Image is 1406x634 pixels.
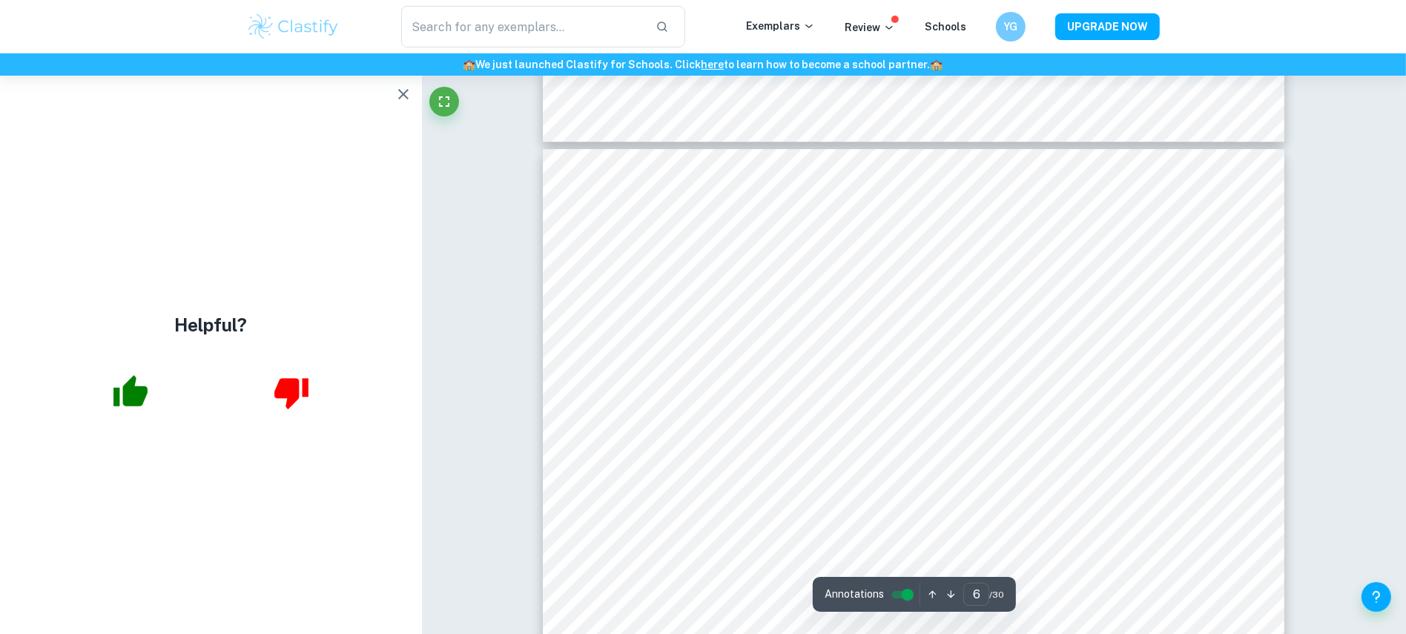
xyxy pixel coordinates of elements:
[996,12,1026,42] button: YG
[3,56,1403,73] h6: We just launched Clastify for Schools. Click to learn how to become a school partner.
[246,12,340,42] img: Clastify logo
[931,59,943,70] span: 🏫
[429,87,459,116] button: Fullscreen
[463,59,476,70] span: 🏫
[989,588,1004,601] span: / 30
[925,21,966,33] a: Schools
[825,587,884,602] span: Annotations
[845,19,895,36] p: Review
[702,59,725,70] a: here
[746,18,815,34] p: Exemplars
[174,311,247,338] h4: Helpful?
[1055,13,1160,40] button: UPGRADE NOW
[401,6,644,47] input: Search for any exemplars...
[1003,19,1020,35] h6: YG
[1362,582,1391,612] button: Help and Feedback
